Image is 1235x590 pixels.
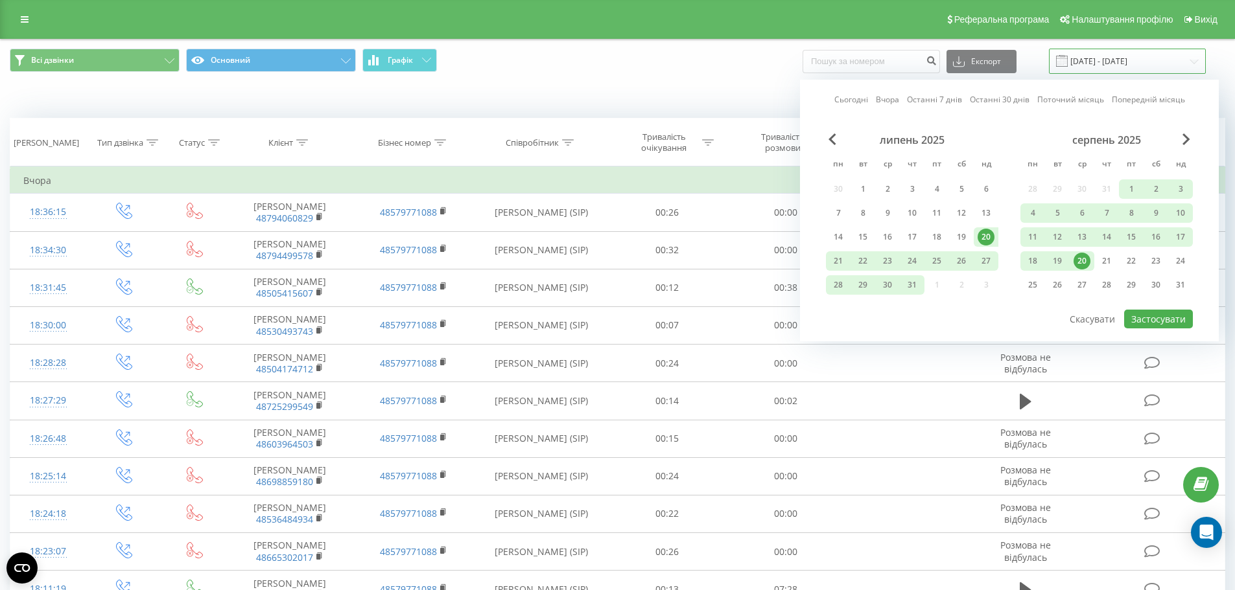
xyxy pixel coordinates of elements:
div: сб 2 серп 2025 р. [1144,179,1168,199]
div: нд 31 серп 2025 р. [1168,275,1193,295]
div: липень 2025 [826,133,998,146]
div: 7 [830,205,847,221]
td: 00:12 [608,269,727,306]
td: [PERSON_NAME] (SIP) [475,231,608,269]
div: 23 [879,253,896,269]
div: сб 19 лип 2025 р. [949,227,974,247]
a: 48579771088 [380,394,437,407]
div: 20 [978,229,994,245]
div: 30 [1147,277,1164,293]
div: ср 30 лип 2025 р. [875,275,900,295]
button: Скасувати [1063,310,1122,328]
div: 10 [1172,205,1189,221]
div: 18:24:18 [23,501,73,527]
div: пт 1 серп 2025 р. [1119,179,1144,199]
div: Бізнес номер [378,137,431,148]
div: пн 25 серп 2025 р. [1020,275,1045,295]
abbr: вівторок [1048,155,1067,175]
span: Розмова не відбулась [1000,539,1051,563]
div: вт 22 лип 2025 р. [851,251,875,271]
div: 11 [1024,229,1041,245]
div: нд 13 лип 2025 р. [974,203,998,223]
div: Тривалість розмови [748,131,817,153]
button: Open CMP widget [6,552,38,584]
div: ср 9 лип 2025 р. [875,203,900,223]
td: 00:00 [727,420,845,457]
td: [PERSON_NAME] (SIP) [475,194,608,231]
a: 48794499578 [256,249,313,262]
div: 20 [1074,253,1090,269]
a: 48579771088 [380,507,437,519]
div: 7 [1098,205,1115,221]
div: 12 [953,205,970,221]
div: пт 18 лип 2025 р. [924,227,949,247]
a: 48579771088 [380,244,437,256]
div: пн 18 серп 2025 р. [1020,251,1045,271]
div: чт 3 лип 2025 р. [900,179,924,199]
a: Останні 30 днів [970,93,1029,106]
a: 48579771088 [380,545,437,558]
td: 00:00 [727,231,845,269]
td: 00:24 [608,457,727,495]
div: 27 [978,253,994,269]
div: пн 21 лип 2025 р. [826,251,851,271]
abbr: понеділок [1023,155,1042,175]
div: 13 [1074,229,1090,245]
div: 12 [1049,229,1066,245]
div: Статус [179,137,205,148]
td: 00:00 [727,457,845,495]
td: [PERSON_NAME] (SIP) [475,345,608,382]
div: пт 11 лип 2025 р. [924,203,949,223]
div: пт 15 серп 2025 р. [1119,227,1144,247]
input: Пошук за номером [803,50,940,73]
div: 17 [904,229,921,245]
a: 48530493743 [256,325,313,337]
div: 16 [879,229,896,245]
div: 23 [1147,253,1164,269]
div: нд 3 серп 2025 р. [1168,179,1193,199]
td: [PERSON_NAME] [228,231,351,269]
td: 00:07 [608,306,727,344]
div: 4 [928,181,945,198]
td: 00:00 [727,345,845,382]
div: ср 27 серп 2025 р. [1070,275,1094,295]
div: 26 [953,253,970,269]
abbr: субота [1146,155,1166,175]
div: чт 14 серп 2025 р. [1094,227,1119,247]
td: [PERSON_NAME] (SIP) [475,269,608,306]
div: 8 [1123,205,1140,221]
div: чт 7 серп 2025 р. [1094,203,1119,223]
div: пт 25 лип 2025 р. [924,251,949,271]
div: 11 [928,205,945,221]
span: Вихід [1195,14,1217,25]
div: Клієнт [268,137,293,148]
div: 18:23:07 [23,539,73,564]
div: ср 20 серп 2025 р. [1070,251,1094,271]
button: Графік [362,49,437,72]
span: Налаштування профілю [1072,14,1173,25]
abbr: середа [1072,155,1092,175]
div: 10 [904,205,921,221]
abbr: п’ятниця [927,155,947,175]
div: 18:34:30 [23,238,73,263]
button: Експорт [947,50,1017,73]
div: [PERSON_NAME] [14,137,79,148]
td: [PERSON_NAME] [228,382,351,420]
button: Застосувати [1124,310,1193,328]
div: сб 30 серп 2025 р. [1144,275,1168,295]
div: чт 31 лип 2025 р. [900,275,924,295]
div: сб 9 серп 2025 р. [1144,203,1168,223]
div: 18:25:14 [23,464,73,489]
div: 13 [978,205,994,221]
div: вт 12 серп 2025 р. [1045,227,1070,247]
div: нд 6 лип 2025 р. [974,179,998,199]
div: сб 12 лип 2025 р. [949,203,974,223]
td: 00:22 [608,495,727,532]
span: Розмова не відбулась [1000,426,1051,450]
div: 25 [928,253,945,269]
div: чт 17 лип 2025 р. [900,227,924,247]
td: [PERSON_NAME] (SIP) [475,420,608,457]
td: [PERSON_NAME] (SIP) [475,457,608,495]
div: 30 [879,277,896,293]
td: 00:14 [608,382,727,420]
